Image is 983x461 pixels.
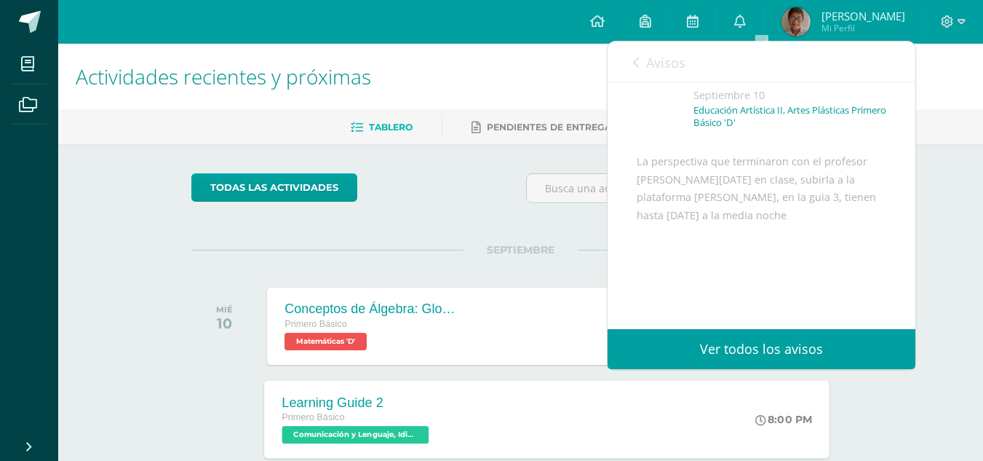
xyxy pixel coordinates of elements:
span: SEPTIEMBRE [463,243,578,256]
input: Busca una actividad próxima aquí... [527,174,849,202]
span: Tablero [369,122,413,133]
div: La perspectiva que terminaron con el profesor [PERSON_NAME][DATE] en clase, subirla a la platafor... [637,153,886,331]
span: Avisos [646,54,685,71]
span: Primero Básico [282,412,345,422]
a: Tablero [351,116,413,139]
span: Matemáticas 'D' [284,333,367,350]
div: 10 [216,315,233,332]
a: Pendientes de entrega [471,116,611,139]
span: Mi Perfil [821,22,905,34]
span: [PERSON_NAME] [821,9,905,23]
div: Septiembre 10 [693,88,886,103]
p: Educación Artística II, Artes Plásticas Primero Básico 'D' [693,104,886,129]
span: Primero Básico [284,319,346,329]
div: Learning Guide 2 [282,395,433,410]
span: Comunicación y Lenguaje, Idioma Extranjero Inglés 'D' [282,426,429,444]
div: 8:00 PM [756,413,813,426]
div: MIÉ [216,304,233,315]
img: 64dcc7b25693806399db2fba3b98ee94.png [781,7,811,36]
div: Conceptos de Álgebra: Glosario [284,302,459,317]
a: Ver todos los avisos [608,329,915,369]
span: Pendientes de entrega [487,122,611,133]
a: todas las Actividades [191,173,357,202]
span: Actividades recientes y próximas [76,63,371,90]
